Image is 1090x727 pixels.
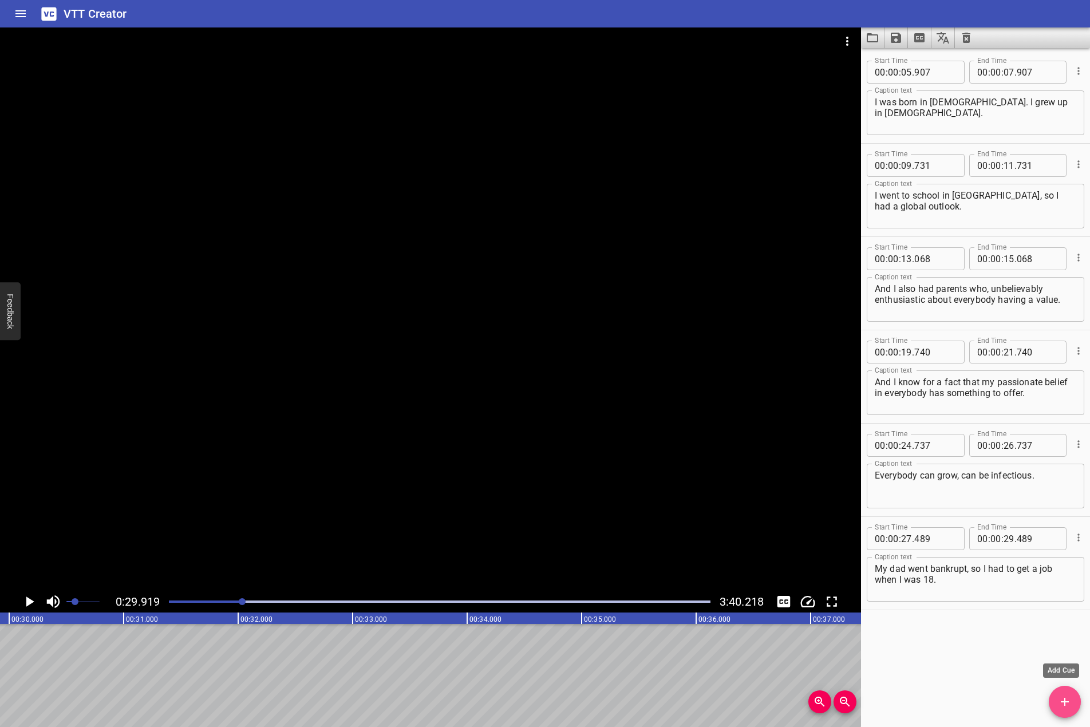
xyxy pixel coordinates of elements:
[908,27,931,48] button: Extract captions from video
[584,615,616,623] text: 00:35.000
[990,247,1001,270] input: 00
[1071,336,1084,366] div: Cue Options
[914,61,956,84] input: 907
[698,615,730,623] text: 00:36.000
[875,434,886,457] input: 00
[1001,341,1004,363] span: :
[977,154,988,177] input: 00
[899,247,901,270] span: :
[240,615,272,623] text: 00:32.000
[1004,341,1014,363] input: 21
[1071,64,1086,78] button: Cue Options
[1071,523,1084,552] div: Cue Options
[834,690,856,713] button: Zoom Out
[955,27,978,48] button: Clear captions
[469,615,501,623] text: 00:34.000
[888,527,899,550] input: 00
[990,154,1001,177] input: 00
[1071,157,1086,172] button: Cue Options
[912,341,914,363] span: .
[901,61,912,84] input: 05
[886,527,888,550] span: :
[1071,250,1086,265] button: Cue Options
[886,61,888,84] span: :
[875,377,1076,409] textarea: And I know for a fact that my passionate belief in everybody has something to offer.
[886,341,888,363] span: :
[72,598,78,605] span: Set video volume
[1017,247,1059,270] input: 068
[1071,343,1086,358] button: Cue Options
[773,591,795,613] button: Toggle captions
[886,247,888,270] span: :
[875,247,886,270] input: 00
[990,434,1001,457] input: 00
[1071,437,1086,452] button: Cue Options
[912,154,914,177] span: .
[1071,243,1084,272] div: Cue Options
[875,563,1076,596] textarea: My dad went bankrupt, so I had to get a job when I was 18.
[1001,61,1004,84] span: :
[1001,247,1004,270] span: :
[1014,154,1017,177] span: .
[834,27,861,55] button: Video Options
[1004,434,1014,457] input: 26
[169,600,710,603] div: Play progress
[988,247,990,270] span: :
[1014,341,1017,363] span: .
[1017,434,1059,457] input: 737
[1017,154,1059,177] input: 731
[901,434,912,457] input: 24
[1014,247,1017,270] span: .
[1014,434,1017,457] span: .
[866,31,879,45] svg: Load captions from file
[875,190,1076,223] textarea: I went to school in [GEOGRAPHIC_DATA], so I had a global outlook.
[912,434,914,457] span: .
[808,690,831,713] button: Zoom In
[1001,434,1004,457] span: :
[988,434,990,457] span: :
[914,527,956,550] input: 489
[1071,530,1086,545] button: Cue Options
[875,283,1076,316] textarea: And I also had parents who, unbelievably enthusiastic about everybody having a value.
[875,97,1076,129] textarea: I was born in [DEMOGRAPHIC_DATA]. I grew up in [DEMOGRAPHIC_DATA].
[1017,341,1059,363] input: 740
[901,341,912,363] input: 19
[886,154,888,177] span: :
[936,31,950,45] svg: Translate captions
[797,591,819,613] button: Change Playback Speed
[884,27,908,48] button: Save captions to file
[931,27,955,48] button: Translate captions
[1014,61,1017,84] span: .
[1004,154,1014,177] input: 11
[1017,527,1059,550] input: 489
[914,247,956,270] input: 068
[1071,429,1084,459] div: Cue Options
[977,247,988,270] input: 00
[988,527,990,550] span: :
[914,154,956,177] input: 731
[990,341,1001,363] input: 00
[813,615,845,623] text: 00:37.000
[988,61,990,84] span: :
[821,591,843,613] button: Toggle fullscreen
[1014,527,1017,550] span: .
[988,154,990,177] span: :
[977,527,988,550] input: 00
[875,527,886,550] input: 00
[720,595,764,609] span: 3:40.218
[64,5,127,23] h6: VTT Creator
[355,615,387,623] text: 00:33.000
[977,434,988,457] input: 00
[1004,61,1014,84] input: 07
[899,341,901,363] span: :
[899,527,901,550] span: :
[899,61,901,84] span: :
[1071,56,1084,86] div: Cue Options
[116,595,160,609] span: 0:29.919
[990,61,1001,84] input: 00
[899,154,901,177] span: :
[42,591,64,613] button: Toggle mute
[912,527,914,550] span: .
[914,434,956,457] input: 737
[888,61,899,84] input: 00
